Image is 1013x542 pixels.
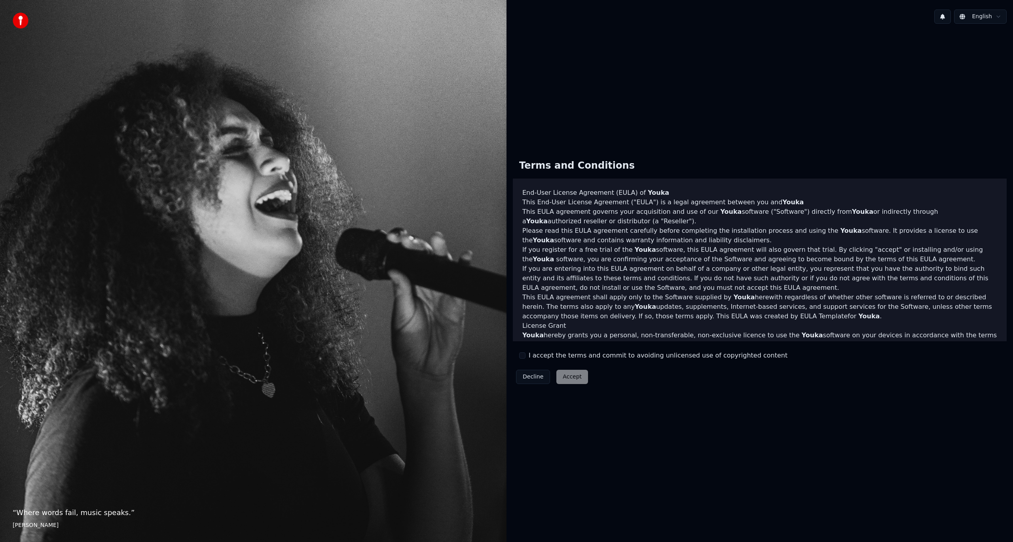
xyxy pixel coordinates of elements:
[529,351,787,360] label: I accept the terms and commit to avoiding unlicensed use of copyrighted content
[782,198,804,206] span: Youka
[522,207,997,226] p: This EULA agreement governs your acquisition and use of our software ("Software") directly from o...
[522,188,997,198] h3: End-User License Agreement (EULA) of
[522,245,997,264] p: If you register for a free trial of the software, this EULA agreement will also govern that trial...
[522,198,997,207] p: This End-User License Agreement ("EULA") is a legal agreement between you and
[802,331,823,339] span: Youka
[522,321,997,331] h3: License Grant
[800,312,848,320] a: EULA Template
[720,208,742,215] span: Youka
[13,521,494,529] footer: [PERSON_NAME]
[734,293,755,301] span: Youka
[635,246,656,253] span: Youka
[513,153,641,179] div: Terms and Conditions
[533,236,554,244] span: Youka
[858,312,880,320] span: Youka
[522,264,997,293] p: If you are entering into this EULA agreement on behalf of a company or other legal entity, you re...
[635,303,656,310] span: Youka
[13,507,494,518] p: “ Where words fail, music speaks. ”
[840,227,862,234] span: Youka
[648,189,669,196] span: Youka
[522,331,544,339] span: Youka
[522,226,997,245] p: Please read this EULA agreement carefully before completing the installation process and using th...
[13,13,28,29] img: youka
[526,217,548,225] span: Youka
[522,331,997,350] p: hereby grants you a personal, non-transferable, non-exclusive licence to use the software on your...
[522,293,997,321] p: This EULA agreement shall apply only to the Software supplied by herewith regardless of whether o...
[533,255,554,263] span: Youka
[852,208,873,215] span: Youka
[516,370,550,384] button: Decline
